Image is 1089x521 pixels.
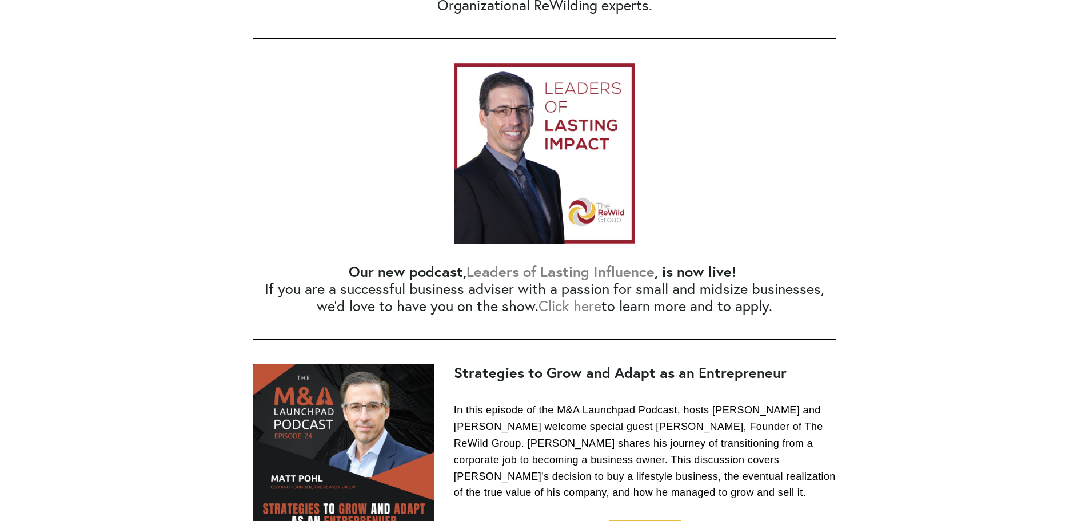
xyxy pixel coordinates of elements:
[253,263,836,315] h2: If you are a successful business adviser with a passion for small and midsize businesses, we’d lo...
[538,297,601,315] a: Click here
[25,29,147,40] p: Get ready!
[466,263,655,280] a: Leaders of Lasting Influence
[655,262,736,281] strong: , is now live!
[454,363,787,382] strong: Strategies to Grow and Adapt as an Entrepreneur
[25,40,147,51] p: Plugin is loading...
[454,402,836,501] p: In this episode of the M&A Launchpad Podcast, hosts [PERSON_NAME] and [PERSON_NAME] welcome speci...
[466,262,655,281] strong: Leaders of Lasting Influence
[9,55,163,194] img: Rough Water SEO
[349,262,466,281] strong: Our new podcast,
[81,9,91,19] img: SEOSpace
[17,67,37,86] a: Need help?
